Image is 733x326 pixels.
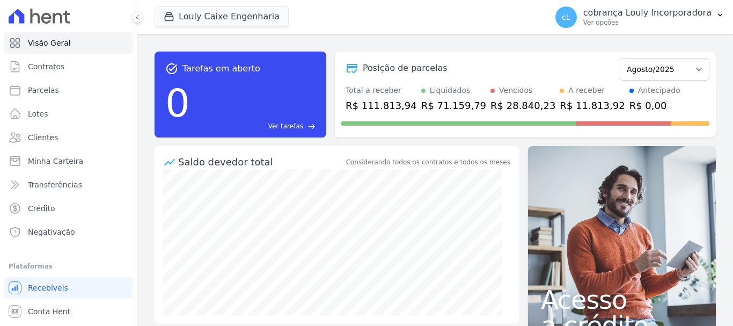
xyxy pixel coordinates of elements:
[4,221,133,243] a: Negativação
[28,179,82,190] span: Transferências
[28,38,71,48] span: Visão Geral
[28,227,75,237] span: Negativação
[4,198,133,219] a: Crédito
[541,287,703,313] span: Acesso
[346,157,510,167] div: Considerando todos os contratos e todos os meses
[4,127,133,148] a: Clientes
[583,8,712,18] p: cobrança Louly Incorporadora
[4,174,133,195] a: Transferências
[155,6,289,27] button: Louly Caixe Engenharia
[194,121,316,131] a: Ver tarefas east
[28,132,58,143] span: Clientes
[28,85,59,96] span: Parcelas
[28,156,83,166] span: Minha Carteira
[307,122,316,131] span: east
[4,150,133,172] a: Minha Carteira
[583,18,712,27] p: Ver opções
[28,203,55,214] span: Crédito
[421,98,486,113] div: R$ 71.159,79
[562,13,570,21] span: cL
[346,85,417,96] div: Total a receber
[28,306,70,317] span: Conta Hent
[28,282,68,293] span: Recebíveis
[499,85,532,96] div: Vencidos
[4,56,133,77] a: Contratos
[363,62,448,75] div: Posição de parcelas
[547,2,733,32] button: cL cobrança Louly Incorporadora Ver opções
[9,260,128,273] div: Plataformas
[165,62,178,75] span: task_alt
[430,85,471,96] div: Liquidados
[4,301,133,322] a: Conta Hent
[4,277,133,299] a: Recebíveis
[629,98,680,113] div: R$ 0,00
[638,85,680,96] div: Antecipado
[4,32,133,54] a: Visão Geral
[268,121,303,131] span: Ver tarefas
[178,155,344,169] div: Saldo devedor total
[568,85,605,96] div: A receber
[346,98,417,113] div: R$ 111.813,94
[490,98,555,113] div: R$ 28.840,23
[182,62,260,75] span: Tarefas em aberto
[28,61,64,72] span: Contratos
[4,79,133,101] a: Parcelas
[165,75,190,131] div: 0
[28,108,48,119] span: Lotes
[4,103,133,125] a: Lotes
[560,98,625,113] div: R$ 11.813,92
